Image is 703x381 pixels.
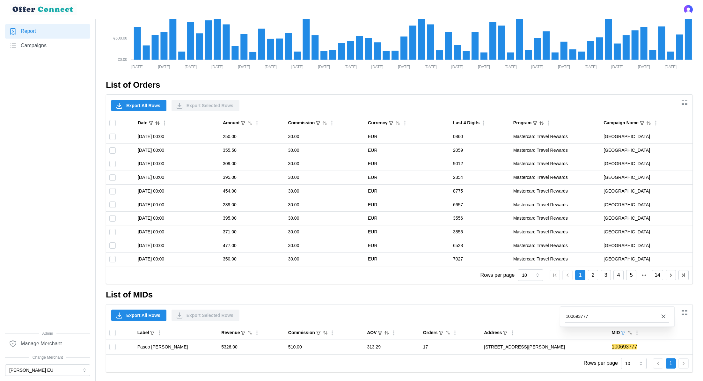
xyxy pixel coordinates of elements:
button: 5 [626,270,636,280]
td: 6528 [450,239,510,253]
td: Mastercard Travel Rewards [510,157,601,171]
td: EUR [365,184,450,198]
tspan: [DATE] [211,65,223,69]
div: Revenue [221,329,240,336]
img: loyalBe Logo [10,4,77,15]
td: [GEOGRAPHIC_DATA] [600,239,692,253]
button: Open user button [684,5,693,14]
tspan: [DATE] [291,65,304,69]
tspan: [DATE] [505,65,517,69]
td: Mastercard Travel Rewards [510,184,601,198]
button: Show/Hide columns [679,97,690,108]
td: EUR [365,171,450,185]
td: 30.00 [285,130,365,144]
td: 2059 [450,143,510,157]
button: Column Actions [633,329,641,336]
td: 9012 [450,157,510,171]
tspan: [DATE] [371,65,384,69]
button: Sort by Date descending [155,120,160,126]
button: Export Selected Rows [172,310,239,321]
td: 30.00 [285,239,365,253]
td: 5326.00 [218,340,285,354]
tspan: [DATE] [451,65,463,69]
td: 395.00 [220,171,285,185]
div: Commission [288,120,315,127]
button: Clear filter [660,313,667,320]
tspan: [DATE] [398,65,410,69]
div: Orders [423,329,438,336]
td: Mastercard Travel Rewards [510,143,601,157]
td: 510.00 [285,340,364,354]
input: Toggle select row [109,147,116,154]
td: Mastercard Travel Rewards [510,225,601,239]
span: Export Selected Rows [187,310,233,321]
td: 30.00 [285,143,365,157]
span: Export Selected Rows [187,100,233,111]
input: Toggle select row [109,242,116,249]
td: [DATE] 00:00 [135,225,220,239]
input: Toggle select row [109,161,116,167]
button: 14 [652,270,663,280]
td: 313.29 [364,340,420,354]
td: 3556 [450,212,510,225]
input: Toggle select row [109,201,116,208]
tspan: [DATE] [185,65,197,69]
button: 2 [588,270,598,280]
button: Sort by Orders descending [445,330,451,336]
div: MID [612,329,620,336]
td: [STREET_ADDRESS][PERSON_NAME] [481,340,608,354]
td: [GEOGRAPHIC_DATA] [600,130,692,144]
td: [DATE] 00:00 [135,157,220,171]
mark: 100693777 [612,344,637,349]
input: Toggle select row [109,215,116,222]
td: Mastercard Travel Rewards [510,253,601,266]
button: Sort by Program ascending [539,120,545,126]
td: 454.00 [220,184,285,198]
tspan: [DATE] [531,65,543,69]
td: [GEOGRAPHIC_DATA] [600,212,692,225]
p: Rows per page [583,359,618,367]
tspan: €0.00 [118,57,127,62]
td: EUR [365,212,450,225]
td: 250.00 [220,130,285,144]
td: [DATE] 00:00 [135,143,220,157]
button: Export All Rows [111,100,166,111]
button: Column Actions [328,120,335,127]
a: Campaigns [5,39,90,53]
button: Sort by Campaign Name ascending [646,120,652,126]
td: Mastercard Travel Rewards [510,130,601,144]
img: 's logo [684,5,693,14]
td: Mastercard Travel Rewards [510,171,601,185]
td: 7027 [450,253,510,266]
input: Toggle select row [109,134,116,140]
td: 17 [420,340,481,354]
td: EUR [365,143,450,157]
a: Report [5,24,90,39]
input: Toggle select row [109,344,116,350]
tspan: [DATE] [664,65,677,69]
td: Mastercard Travel Rewards [510,198,601,212]
h2: List of MIDs [106,289,693,300]
div: Campaign Name [604,120,639,127]
td: 6657 [450,198,510,212]
td: [GEOGRAPHIC_DATA] [600,225,692,239]
tspan: [DATE] [345,65,357,69]
td: Mastercard Travel Rewards [510,239,601,253]
div: Currency [368,120,387,127]
td: EUR [365,198,450,212]
td: EUR [365,130,450,144]
div: AOV [367,329,377,336]
tspan: [DATE] [265,65,277,69]
button: Column Actions [156,329,163,336]
td: 8775 [450,184,510,198]
input: Toggle select row [109,174,116,181]
tspan: [DATE] [638,65,650,69]
td: [DATE] 00:00 [135,253,220,266]
td: 30.00 [285,225,365,239]
td: [DATE] 00:00 [135,130,220,144]
p: Rows per page [480,271,515,279]
td: 2354 [450,171,510,185]
tspan: [DATE] [158,65,170,69]
button: Column Actions [329,329,336,336]
td: 309.00 [220,157,285,171]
